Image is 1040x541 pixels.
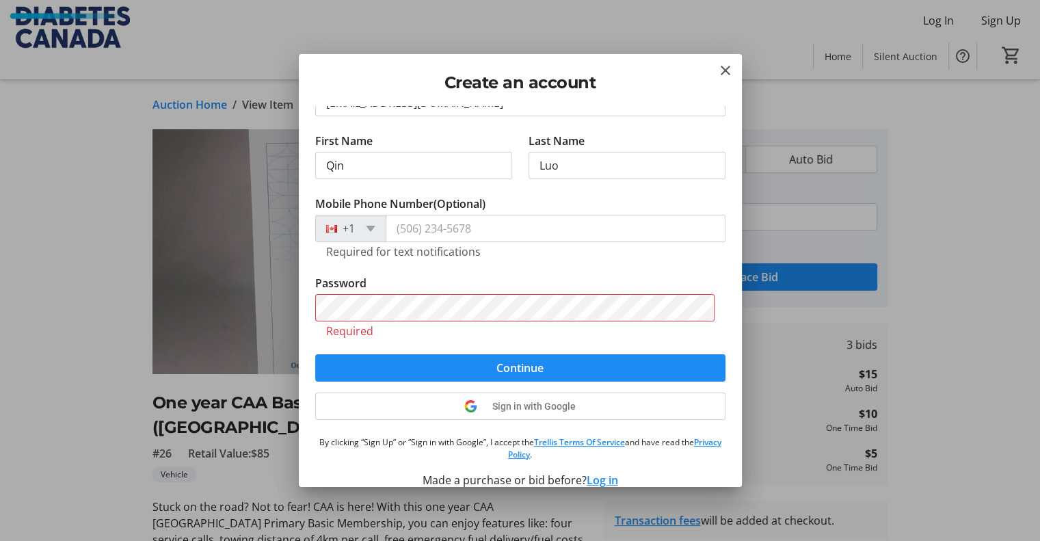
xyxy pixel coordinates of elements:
label: Password [315,275,366,291]
span: Continue [496,360,544,376]
button: Sign in with Google [315,393,725,420]
label: Last Name [529,133,585,149]
input: First Name [315,152,512,179]
p: By clicking “Sign Up” or “Sign in with Google”, I accept the and have read the . [315,436,725,461]
input: (506) 234-5678 [386,215,725,242]
span: Sign in with Google [492,401,576,412]
tr-error: Required [326,324,715,338]
input: Last Name [529,152,725,179]
a: Trellis Terms Of Service [534,436,625,448]
label: Mobile Phone Number (Optional) [315,196,485,212]
h2: Create an account [315,70,725,95]
tr-hint: Required for text notifications [326,245,481,259]
button: Log in [587,472,618,488]
a: Privacy Policy [508,436,721,460]
div: Made a purchase or bid before? [315,472,725,488]
label: First Name [315,133,373,149]
button: Close [717,62,734,79]
button: Continue [315,354,725,382]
